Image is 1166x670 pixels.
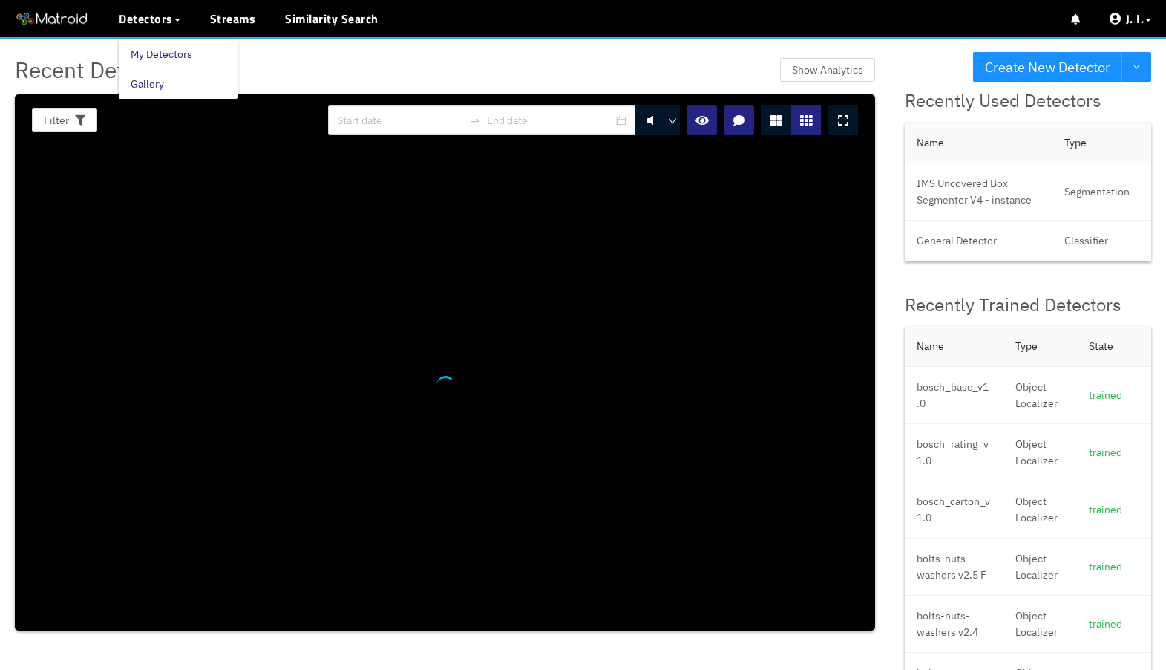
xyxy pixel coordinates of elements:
th: Type [1003,326,1078,367]
th: Type [1052,123,1151,163]
input: End date [487,112,613,129]
td: bosch_rating_v1.0 [905,424,1003,481]
div: trained [1089,501,1139,518]
input: Start date [337,112,463,129]
div: trained [1089,616,1139,632]
button: Show Analytics [780,58,875,82]
a: Gallery [131,69,164,99]
span: down [1133,63,1140,72]
span: Recent Detections [15,52,198,87]
span: Detectors [119,10,173,27]
span: Filter [44,112,69,129]
td: Object Localizer [1003,481,1078,539]
th: Name [905,326,1003,367]
a: My Detectors [131,39,192,69]
td: IMS Uncovered Box Segmenter V4 - instance [905,163,1052,221]
button: down [1121,52,1151,82]
td: bolts-nuts-washers v2.5 F [905,539,1003,596]
td: Object Localizer [1003,424,1078,481]
th: Name [905,123,1052,163]
a: Streams [210,10,256,27]
div: Recently Trained Detectors [905,291,1151,319]
td: bolts-nuts-washers v2.4 [905,596,1003,653]
span: J. I. [1126,10,1144,27]
td: Segmentation [1052,163,1151,221]
span: Show Analytics [792,62,863,78]
td: Classifier [1052,221,1151,261]
td: Object Localizer [1003,596,1078,653]
button: Filter [32,108,97,132]
td: bosch_carton_v1.0 [905,481,1003,539]
td: bosch_base_v1.0 [905,367,1003,424]
div: trained [1089,444,1139,461]
span: down [668,117,677,126]
td: General Detector [905,221,1052,261]
div: Recently Used Detectors [905,87,1151,115]
td: Object Localizer [1003,539,1078,596]
div: trained [1089,559,1139,575]
a: Similarity Search [285,10,379,27]
span: swap-right [469,114,481,126]
td: Object Localizer [1003,367,1078,424]
button: Create New Detector [973,52,1122,82]
div: trained [1089,387,1139,403]
span: Create New Detector [985,56,1110,78]
th: State [1077,326,1151,367]
img: Matroid logo [15,8,89,30]
span: to [469,114,481,126]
